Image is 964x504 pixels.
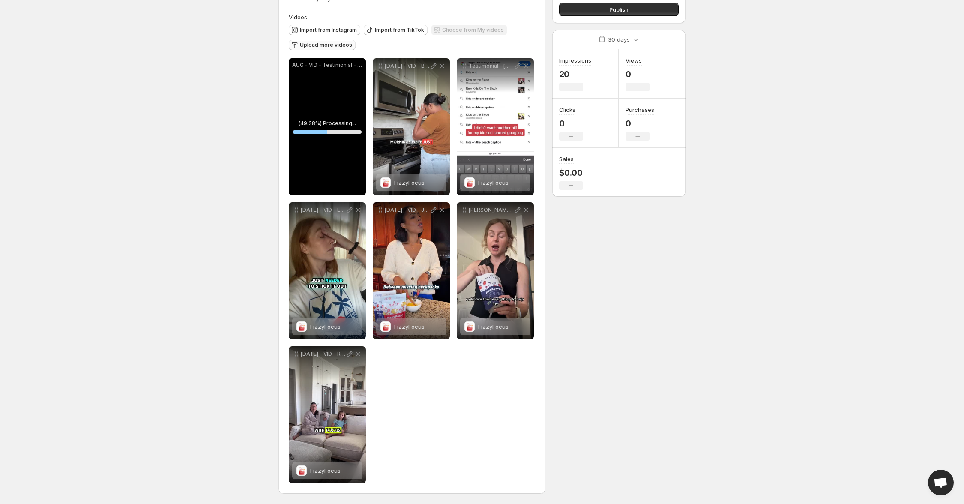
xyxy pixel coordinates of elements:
[559,69,591,79] p: 20
[289,346,366,483] div: [DATE] - VID - RyleeH_Testimonial Videos 1FizzyFocusFizzyFocus
[296,465,307,476] img: FizzyFocus
[626,105,654,114] h3: Purchases
[380,177,391,188] img: FizzyFocus
[626,56,642,65] h3: Views
[301,351,345,357] p: [DATE] - VID - RyleeH_Testimonial Videos 1
[373,202,450,339] div: [DATE] - VID - JazmineC_Testimonial Video 1FizzyFocusFizzyFocus
[296,321,307,332] img: FizzyFocus
[394,323,425,330] span: FizzyFocus
[289,40,356,50] button: Upload more videos
[310,323,341,330] span: FizzyFocus
[457,58,534,195] div: Testimonial - [DATE] - VID - The Google Doctor Spiral 1FizzyFocusFizzyFocus
[457,202,534,339] div: [PERSON_NAME] Video 1FizzyFocusFizzyFocus
[559,3,679,16] button: Publish
[301,207,345,213] p: [DATE] - VID - LauraC Testimonial Video 1
[469,63,513,69] p: Testimonial - [DATE] - VID - The Google Doctor Spiral 1
[559,155,574,163] h3: Sales
[559,168,583,178] p: $0.00
[289,58,366,195] div: AUG - VID - Testimonial - Talking Head - Caffeine(49.38%) Processing...49.38207617441465%
[300,42,352,48] span: Upload more videos
[310,467,341,474] span: FizzyFocus
[464,177,475,188] img: FizzyFocus
[608,35,630,44] p: 30 days
[464,321,475,332] img: FizzyFocus
[626,118,654,129] p: 0
[385,63,429,69] p: [DATE] - VID - BritaniC - Testimonial Video 1
[380,321,391,332] img: FizzyFocus
[385,207,429,213] p: [DATE] - VID - JazmineC_Testimonial Video 1
[478,179,509,186] span: FizzyFocus
[300,27,357,33] span: Import from Instagram
[928,470,954,495] a: Open chat
[373,58,450,195] div: [DATE] - VID - BritaniC - Testimonial Video 1FizzyFocusFizzyFocus
[626,69,650,79] p: 0
[559,118,583,129] p: 0
[609,5,629,14] span: Publish
[375,27,424,33] span: Import from TikTok
[289,14,307,21] span: Videos
[292,62,362,69] p: AUG - VID - Testimonial - Talking Head - Caffeine
[289,202,366,339] div: [DATE] - VID - LauraC Testimonial Video 1FizzyFocusFizzyFocus
[364,25,428,35] button: Import from TikTok
[559,56,591,65] h3: Impressions
[394,179,425,186] span: FizzyFocus
[469,207,513,213] p: [PERSON_NAME] Video 1
[289,25,360,35] button: Import from Instagram
[478,323,509,330] span: FizzyFocus
[559,105,575,114] h3: Clicks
